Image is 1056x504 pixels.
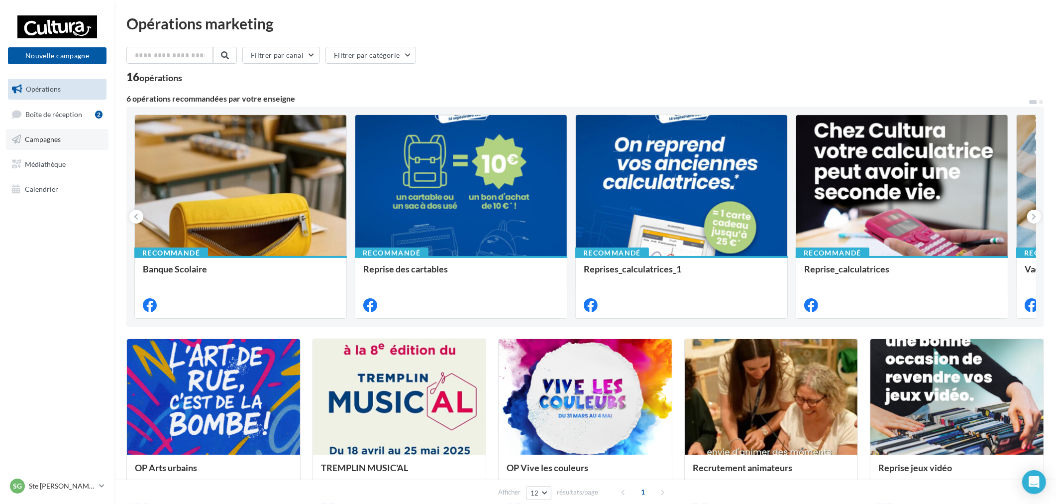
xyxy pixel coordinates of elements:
div: Reprise_calculatrices [804,264,1000,284]
div: OP Arts urbains [135,463,292,483]
div: Open Intercom Messenger [1022,470,1046,494]
a: Campagnes [6,129,108,150]
span: Campagnes [25,135,61,143]
span: SG [13,481,22,491]
span: Boîte de réception [25,110,82,118]
a: Calendrier [6,179,108,200]
a: SG Ste [PERSON_NAME] des Bois [8,477,106,496]
div: Banque Scolaire [143,264,338,284]
button: Filtrer par catégorie [325,47,416,64]
a: Boîte de réception2 [6,104,108,125]
span: résultats/page [557,488,598,497]
span: 1 [635,484,651,500]
div: Recommandé [134,248,208,258]
a: Opérations [6,79,108,100]
div: 2 [95,111,103,119]
div: Recommandé [575,248,649,258]
span: 12 [530,489,539,497]
div: Recommandé [355,248,428,258]
div: Opérations marketing [126,16,1044,31]
div: Reprises_calculatrices_1 [584,264,779,284]
div: opérations [139,73,182,82]
button: Filtrer par canal [242,47,320,64]
div: Recommandé [796,248,869,258]
button: 12 [526,486,551,500]
span: Opérations [26,85,61,93]
div: Reprise jeux vidéo [878,463,1036,483]
p: Ste [PERSON_NAME] des Bois [29,481,95,491]
div: 6 opérations recommandées par votre enseigne [126,95,1028,103]
button: Nouvelle campagne [8,47,106,64]
span: Médiathèque [25,160,66,168]
a: Médiathèque [6,154,108,175]
span: Afficher [498,488,521,497]
span: Calendrier [25,184,58,193]
div: Recrutement animateurs [693,463,850,483]
div: OP Vive les couleurs [507,463,664,483]
div: 16 [126,72,182,83]
div: Reprise des cartables [363,264,559,284]
div: TREMPLIN MUSIC'AL [321,463,478,483]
